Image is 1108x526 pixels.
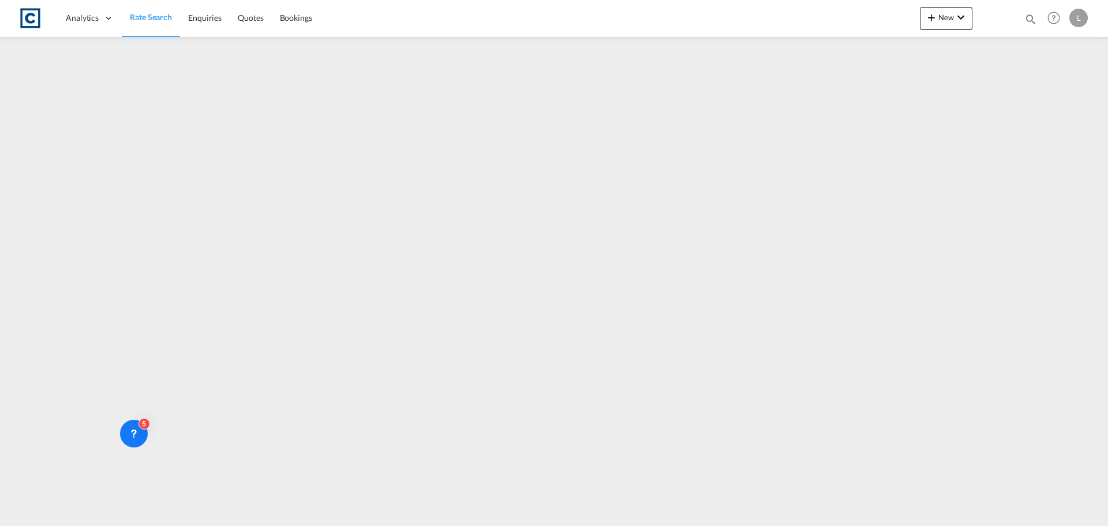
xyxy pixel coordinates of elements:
img: 1fdb9190129311efbfaf67cbb4249bed.jpeg [17,5,43,31]
span: Bookings [280,13,312,23]
md-icon: icon-magnify [1024,13,1037,25]
div: L [1069,9,1088,27]
span: Enquiries [188,13,222,23]
button: icon-plus 400-fgNewicon-chevron-down [920,7,972,30]
md-icon: icon-chevron-down [954,10,968,24]
span: Help [1044,8,1064,28]
md-icon: icon-plus 400-fg [924,10,938,24]
div: Help [1044,8,1069,29]
span: Rate Search [130,12,172,22]
span: Analytics [66,12,99,24]
div: icon-magnify [1024,13,1037,30]
span: Quotes [238,13,263,23]
span: New [924,13,968,22]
